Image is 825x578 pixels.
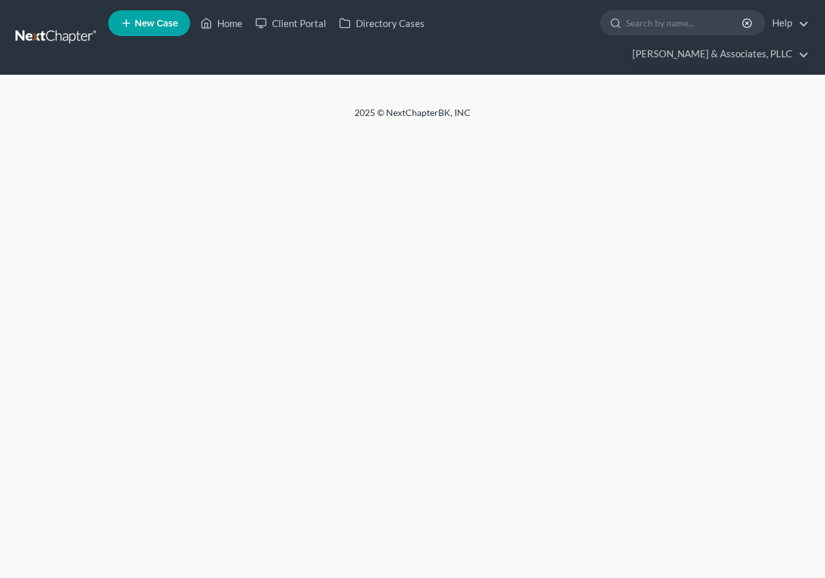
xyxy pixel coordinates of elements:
[626,11,744,35] input: Search by name...
[135,19,178,28] span: New Case
[333,12,431,35] a: Directory Cases
[249,12,333,35] a: Client Portal
[45,106,780,130] div: 2025 © NextChapterBK, INC
[626,43,809,66] a: [PERSON_NAME] & Associates, PLLC
[766,12,809,35] a: Help
[194,12,249,35] a: Home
